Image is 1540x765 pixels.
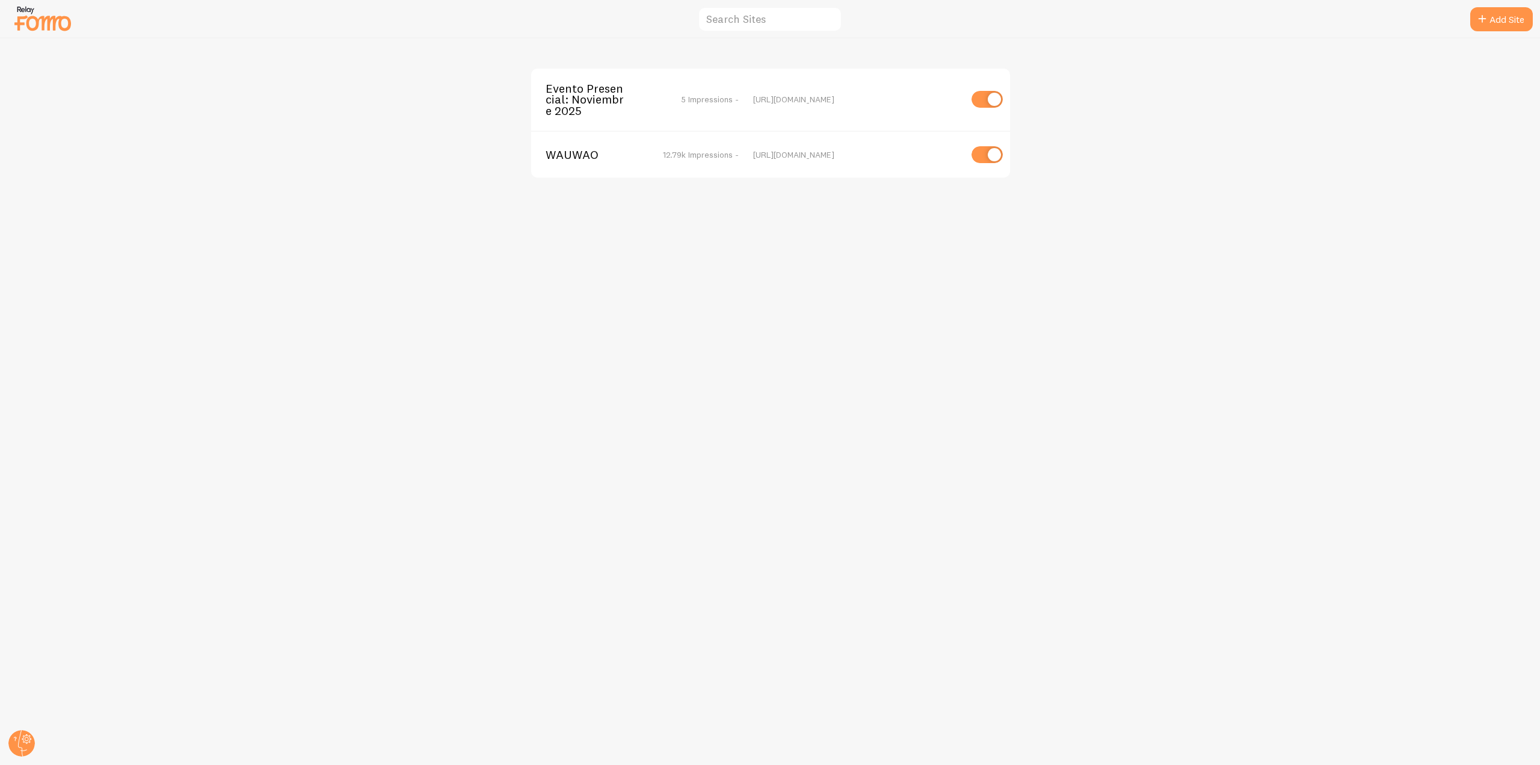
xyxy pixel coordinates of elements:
span: 5 Impressions - [681,94,739,105]
span: WAUWAO [546,149,642,160]
span: 12.79k Impressions - [663,149,739,160]
img: fomo-relay-logo-orange.svg [13,3,73,34]
div: [URL][DOMAIN_NAME] [753,94,961,105]
div: [URL][DOMAIN_NAME] [753,149,961,160]
span: Evento Presencial: Noviembre 2025 [546,83,642,116]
